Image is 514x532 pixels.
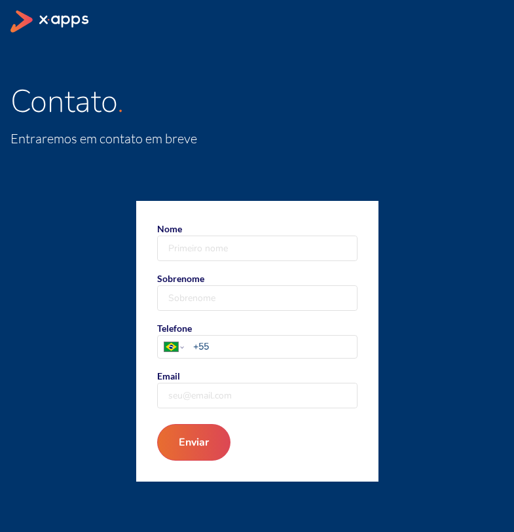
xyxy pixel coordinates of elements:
[158,236,357,260] input: Nome
[157,424,230,461] button: Enviar
[157,321,358,359] label: Telefone
[158,383,357,408] input: Email
[157,222,358,261] label: Nome
[157,272,358,311] label: Sobrenome
[10,80,117,123] span: Contato
[158,286,357,310] input: Sobrenome
[157,369,358,408] label: Email
[10,130,197,147] span: Entraremos em contato em breve
[193,340,356,353] input: TelefonePhone number country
